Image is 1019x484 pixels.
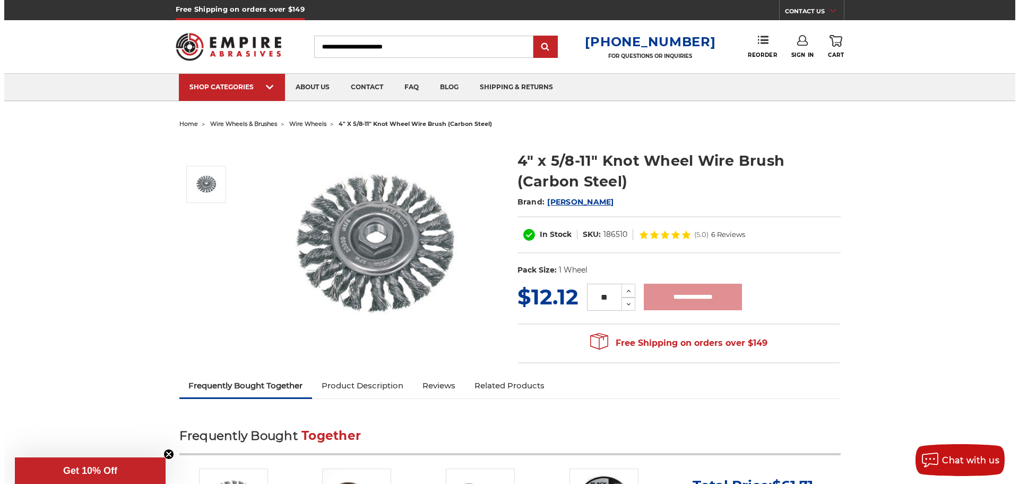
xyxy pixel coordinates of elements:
span: Sign In [787,52,810,58]
a: Cart [824,35,840,58]
span: In Stock [536,230,567,239]
span: Brand: [513,197,541,207]
span: 4" x 5/8-11" knot wheel wire brush (carbon steel) [334,120,488,128]
span: Free Shipping on orders over $149 [586,333,763,354]
a: shipping & returns [465,74,559,101]
a: [PHONE_NUMBER] [581,34,711,49]
span: Reorder [744,52,773,58]
span: Together [297,428,357,443]
a: wire wheels & brushes [206,120,273,128]
a: contact [336,74,390,101]
a: about us [281,74,336,101]
a: Frequently Bought Together [175,374,308,397]
dt: SKU: [578,229,597,240]
img: Empire Abrasives [171,26,278,67]
a: home [175,120,194,128]
a: Product Description [308,374,409,397]
a: Reviews [409,374,461,397]
a: faq [390,74,425,101]
button: Chat with us [911,444,1000,476]
img: 4" x 1/2" x 5/8"-11 Hub Knot Wheel Wire Brush [266,139,478,352]
button: Close teaser [159,449,170,460]
dd: 186510 [599,229,623,240]
a: CONTACT US [781,5,840,20]
img: 4" x 1/2" x 5/8"-11 Hub Knot Wheel Wire Brush [189,171,215,198]
a: Related Products [461,374,550,397]
a: Reorder [744,35,773,58]
span: Cart [824,52,840,58]
input: Submit [531,37,552,58]
span: 6 Reviews [707,231,741,238]
span: (5.0) [690,231,704,238]
p: FOR QUESTIONS OR INQUIRIES [581,53,711,60]
a: wire wheels [285,120,322,128]
h1: 4" x 5/8-11" Knot Wheel Wire Brush (Carbon Steel) [513,150,836,192]
dd: 1 Wheel [555,265,583,276]
div: Get 10% OffClose teaser [11,457,161,484]
span: Frequently Bought [175,428,293,443]
span: Chat with us [938,455,995,465]
span: $12.12 [513,284,574,310]
div: SHOP CATEGORIES [185,83,270,91]
dt: Pack Size: [513,265,552,276]
a: [PERSON_NAME] [543,197,609,207]
a: blog [425,74,465,101]
span: Get 10% Off [59,465,113,476]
